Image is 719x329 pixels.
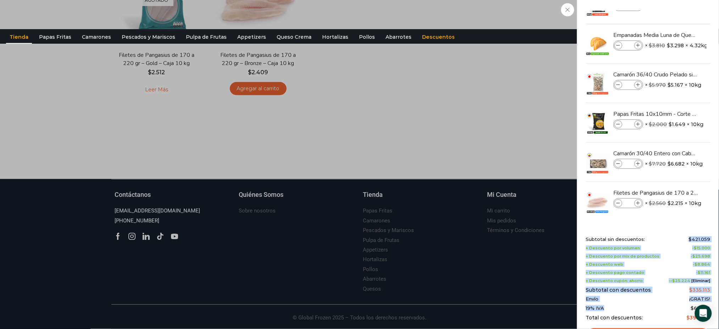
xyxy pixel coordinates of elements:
bdi: 3.298 [667,42,684,49]
a: Papas Fritas 10x10mm - Corte Bastón - Caja 10 kg [614,110,698,118]
input: Product quantity [623,160,634,168]
bdi: 5.167 [668,81,684,88]
span: $ [668,81,671,88]
a: Pescados y Mariscos [118,30,179,44]
span: $ [667,42,670,49]
a: Camarón 30/40 Entero con Cabeza y Cola - Super Prime - Caja 10 kg [614,150,698,157]
span: $ [690,287,693,293]
bdi: 2.000 [649,121,667,128]
span: $ [694,246,697,250]
span: × × 10kg [645,80,702,90]
span: - [696,270,710,275]
bdi: 2.215 [668,200,684,207]
span: $ [698,270,701,275]
bdi: 11.161 [698,270,710,275]
a: Camarones [78,30,115,44]
span: $ [669,121,672,128]
a: Filetes de Pangasius de 170 a 220 gr - Bronze - Caja 10 kg [614,189,698,197]
span: $ [668,200,671,207]
a: Queso Crema [273,30,315,44]
span: Envío [586,296,599,302]
span: + Descuento cupón: ahorro [586,279,643,283]
span: × × 4.32kg [645,41,708,50]
span: $ [687,314,690,321]
span: + Descuento pago contado [586,270,645,275]
bdi: 25.698 [693,254,710,259]
span: $ [689,236,692,242]
bdi: 3.810 [649,42,665,49]
a: [Eliminar] [692,278,710,283]
span: $ [649,121,652,128]
a: Camarón 36/40 Crudo Pelado sin Vena - Bronze - Caja 10 kg [614,71,698,79]
bdi: 335.113 [690,287,710,293]
span: - [692,246,710,250]
bdi: 7.720 [649,161,666,167]
bdi: 6.682 [668,160,685,167]
span: Subtotal sin descuentos: [586,237,645,242]
a: Tienda [6,30,32,44]
input: Product quantity [623,81,634,89]
bdi: 2.560 [649,200,666,206]
span: $ [649,82,652,88]
div: Open Intercom Messenger [695,305,712,322]
bdi: 15.000 [694,246,710,250]
span: $ [649,161,652,167]
span: × × 10kg [645,198,702,208]
span: Subtotal con descuentos [586,287,651,293]
a: Papas Fritas [35,30,75,44]
bdi: 8.864 [695,262,710,267]
span: $ [695,262,698,267]
span: $ [693,254,696,259]
input: Product quantity [623,42,634,49]
span: $ [673,278,675,283]
span: -- [669,279,710,283]
a: Pulpa de Frutas [182,30,230,44]
span: $ [649,42,652,49]
a: Empanadas Media Luna de Queso - Caja 160 unidades [614,31,698,39]
span: × × 10kg [645,119,704,129]
span: 25.224 [673,278,691,283]
a: Pollos [355,30,378,44]
bdi: 421.059 [689,236,710,242]
a: Hortalizas [319,30,352,44]
span: ¡GRATIS! [690,296,710,302]
bdi: 398.785 [687,314,710,321]
a: Descuentos [419,30,458,44]
span: - [691,254,710,259]
span: - [693,262,710,267]
span: + Descuento web [586,262,624,267]
span: × × 10kg [645,159,703,169]
a: Appetizers [234,30,270,44]
span: $ [649,200,652,206]
span: 63.672 [691,305,710,311]
input: Product quantity [623,199,634,207]
bdi: 5.970 [649,82,666,88]
input: Product quantity [623,120,634,128]
bdi: 1.649 [669,121,686,128]
span: $ [668,160,671,167]
a: Abarrotes [382,30,415,44]
span: 19% IVA [586,306,604,311]
span: Total con descuentos: [586,315,643,321]
span: + Descuento por volumen [586,246,640,250]
span: + Descuento por mix de productos [586,254,660,259]
span: $ [691,305,694,311]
